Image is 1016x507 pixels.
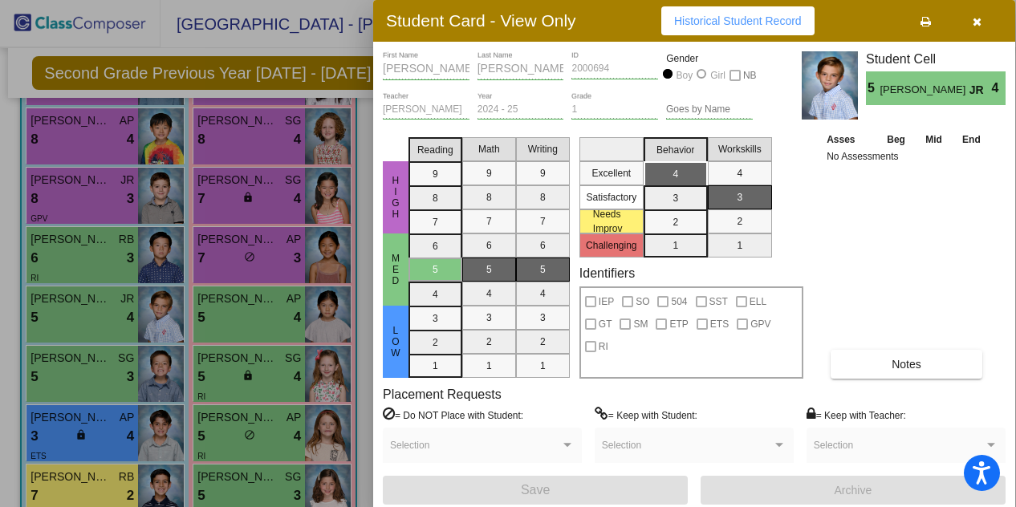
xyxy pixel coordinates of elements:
[876,131,915,148] th: Beg
[383,476,688,505] button: Save
[831,350,982,379] button: Notes
[676,68,693,83] div: Boy
[743,66,757,85] span: NB
[892,358,921,371] span: Notes
[992,79,1006,98] span: 4
[388,253,403,286] span: Med
[521,483,550,497] span: Save
[866,51,1006,67] h3: Student Cell
[478,104,564,116] input: year
[383,387,502,402] label: Placement Requests
[666,51,753,66] mat-label: Gender
[636,292,649,311] span: SO
[952,131,990,148] th: End
[866,79,880,98] span: 5
[823,148,991,164] td: No Assessments
[633,314,648,334] span: SM
[671,292,687,311] span: 504
[595,407,697,423] label: = Keep with Student:
[571,104,658,116] input: grade
[571,63,658,75] input: Enter ID
[969,82,992,99] span: JR
[386,10,576,30] h3: Student Card - View Only
[599,314,612,334] span: GT
[835,484,872,497] span: Archive
[701,476,1006,505] button: Archive
[388,325,403,359] span: Low
[710,314,729,334] span: ETS
[880,82,969,99] span: [PERSON_NAME]
[823,131,876,148] th: Asses
[661,6,815,35] button: Historical Student Record
[709,68,725,83] div: Girl
[709,292,728,311] span: SST
[807,407,906,423] label: = Keep with Teacher:
[750,292,766,311] span: ELL
[599,337,608,356] span: RI
[383,104,469,116] input: teacher
[599,292,614,311] span: IEP
[750,314,770,334] span: GPV
[388,175,403,220] span: HIgh
[674,14,802,27] span: Historical Student Record
[669,314,688,334] span: ETP
[666,104,753,116] input: goes by name
[579,266,635,281] label: Identifiers
[383,407,523,423] label: = Do NOT Place with Student:
[916,131,952,148] th: Mid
